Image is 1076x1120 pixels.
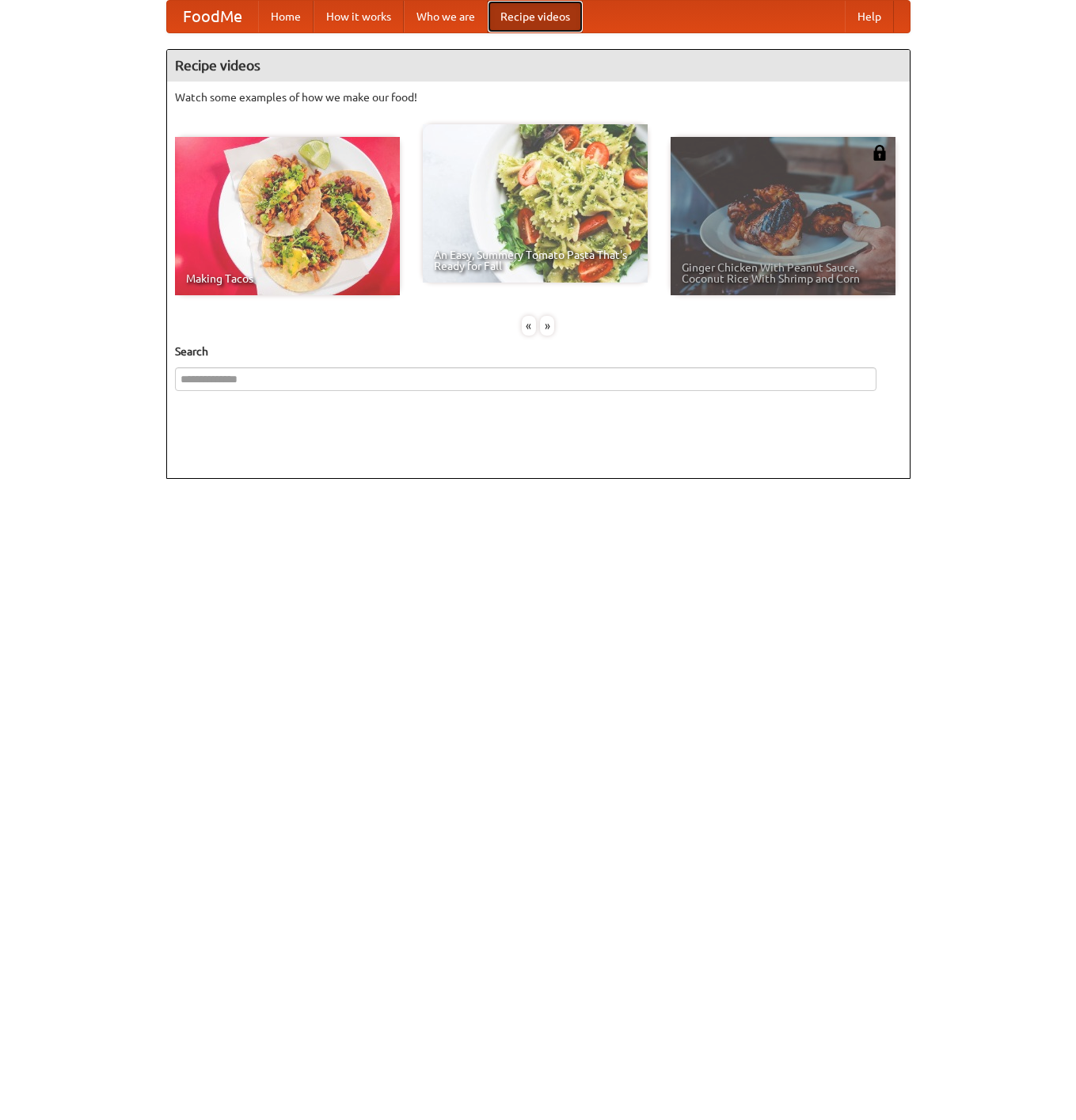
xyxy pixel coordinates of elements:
a: An Easy, Summery Tomato Pasta That's Ready for Fall [423,124,648,283]
a: FoodMe [167,1,258,32]
h5: Search [175,344,902,359]
div: » [540,316,554,336]
a: Who we are [404,1,488,32]
h4: Recipe videos [167,50,910,82]
a: How it works [314,1,404,32]
span: Making Tacos [186,273,389,284]
a: Making Tacos [175,137,400,295]
p: Watch some examples of how we make our food! [175,89,902,105]
div: « [522,316,536,336]
a: Help [845,1,894,32]
a: Home [258,1,314,32]
span: An Easy, Summery Tomato Pasta That's Ready for Fall [434,249,637,271]
img: 483408.png [872,145,888,161]
a: Recipe videos [488,1,583,32]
